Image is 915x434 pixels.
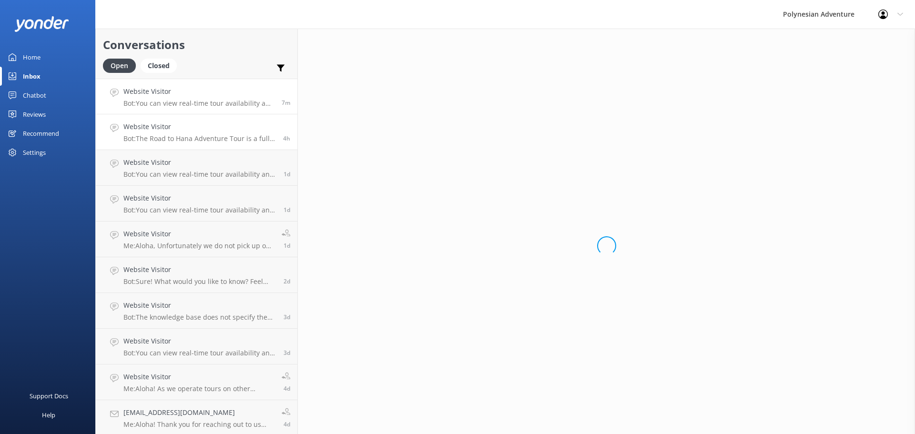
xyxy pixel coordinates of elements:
p: Bot: Sure! What would you like to know? Feel free to ask about tour details, availability, pickup... [123,277,276,286]
div: Recommend [23,124,59,143]
a: Website VisitorBot:You can view real-time tour availability and book your Polynesian Adventure on... [96,150,297,186]
div: Inbox [23,67,41,86]
a: Website VisitorBot:Sure! What would you like to know? Feel free to ask about tour details, availa... [96,257,297,293]
h4: Website Visitor [123,229,274,239]
a: Website VisitorMe:Aloha, Unfortunately we do not pick up on that side for our tours in [GEOGRAPHI... [96,222,297,257]
span: Aug 22 2025 01:35pm (UTC -10:00) Pacific/Honolulu [284,277,290,285]
span: Aug 24 2025 10:57am (UTC -10:00) Pacific/Honolulu [283,134,290,142]
p: Bot: You can view real-time tour availability and book your Polynesian Adventure online at [URL][... [123,99,274,108]
span: Aug 22 2025 06:21pm (UTC -10:00) Pacific/Honolulu [284,206,290,214]
span: Aug 22 2025 04:06pm (UTC -10:00) Pacific/Honolulu [284,242,290,250]
p: Bot: You can view real-time tour availability and book your Polynesian Adventure online at [URL][... [123,206,276,214]
h4: Website Visitor [123,336,276,346]
div: Open [103,59,136,73]
span: Aug 20 2025 02:42pm (UTC -10:00) Pacific/Honolulu [284,384,290,393]
p: Bot: The knowledge base does not specify the number of people on the guided tour of [GEOGRAPHIC_D... [123,313,276,322]
a: Website VisitorMe:Aloha! As we operate tours on other neighbor islands can you please confirm whi... [96,364,297,400]
a: Open [103,60,141,71]
h4: Website Visitor [123,193,276,203]
a: Website VisitorBot:The knowledge base does not specify the number of people on the guided tour of... [96,293,297,329]
span: Aug 20 2025 02:37pm (UTC -10:00) Pacific/Honolulu [284,420,290,428]
h4: Website Visitor [123,157,276,168]
p: Me: Aloha! Thank you for reaching out to us and letting us know of your experience. We apologize ... [123,420,274,429]
a: Website VisitorBot:You can view real-time tour availability and book your Polynesian Adventure on... [96,329,297,364]
a: Closed [141,60,182,71]
h4: Website Visitor [123,300,276,311]
span: Aug 21 2025 12:51pm (UTC -10:00) Pacific/Honolulu [284,313,290,321]
div: Help [42,405,55,424]
h4: Website Visitor [123,372,274,382]
h4: Website Visitor [123,86,274,97]
div: Reviews [23,105,46,124]
p: Bot: You can view real-time tour availability and book your Polynesian Adventure online at [URL][... [123,170,276,179]
span: Aug 23 2025 06:28am (UTC -10:00) Pacific/Honolulu [284,170,290,178]
div: Chatbot [23,86,46,105]
h4: Website Visitor [123,121,276,132]
div: Support Docs [30,386,68,405]
h4: Website Visitor [123,264,276,275]
h2: Conversations [103,36,290,54]
a: Website VisitorBot:You can view real-time tour availability and book your Polynesian Adventure on... [96,79,297,114]
p: Bot: You can view real-time tour availability and book your Polynesian Adventure online at [URL][... [123,349,276,357]
div: Closed [141,59,177,73]
div: Settings [23,143,46,162]
p: Me: Aloha! As we operate tours on other neighbor islands can you please confirm which island you ... [123,384,274,393]
a: Website VisitorBot:You can view real-time tour availability and book your Polynesian Adventure on... [96,186,297,222]
span: Aug 21 2025 07:25am (UTC -10:00) Pacific/Honolulu [284,349,290,357]
a: Website VisitorBot:The Road to Hana Adventure Tour is a full-day guided journey along one of Maui... [96,114,297,150]
div: Home [23,48,41,67]
span: Aug 24 2025 03:42pm (UTC -10:00) Pacific/Honolulu [282,99,290,107]
p: Bot: The Road to Hana Adventure Tour is a full-day guided journey along one of Mauis most iconic ... [123,134,276,143]
h4: [EMAIL_ADDRESS][DOMAIN_NAME] [123,407,274,418]
img: yonder-white-logo.png [14,16,69,32]
p: Me: Aloha, Unfortunately we do not pick up on that side for our tours in [GEOGRAPHIC_DATA]. [123,242,274,250]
